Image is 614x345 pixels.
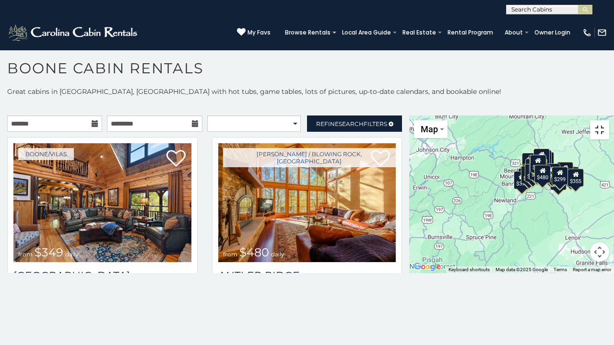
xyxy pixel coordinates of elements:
[524,164,541,182] div: $395
[13,143,191,262] img: Diamond Creek Lodge
[218,143,396,262] img: Antler Ridge
[280,26,335,39] a: Browse Rentals
[414,120,448,138] button: Change map style
[496,267,548,272] span: Map data ©2025 Google
[529,162,545,180] div: $225
[521,153,538,171] div: $635
[223,148,396,167] a: [PERSON_NAME] / Blowing Rock, [GEOGRAPHIC_DATA]
[218,269,396,282] a: Antler Ridge
[13,269,191,282] h3: Diamond Creek Lodge
[239,245,269,259] span: $480
[567,169,584,187] div: $355
[218,143,396,262] a: Antler Ridge from $480 daily
[13,143,191,262] a: Diamond Creek Lodge from $349 daily
[166,149,186,169] a: Add to favorites
[521,165,537,184] div: $325
[590,120,609,139] button: Toggle fullscreen view
[500,26,528,39] a: About
[7,23,140,42] img: White-1-2.png
[35,245,63,259] span: $349
[597,28,607,37] img: mail-regular-white.png
[590,242,609,262] button: Map camera controls
[443,26,498,39] a: Rental Program
[554,267,567,272] a: Terms (opens in new tab)
[223,251,237,258] span: from
[449,266,490,273] button: Keyboard shortcuts
[582,28,592,37] img: phone-regular-white.png
[538,152,554,170] div: $250
[307,115,402,132] a: RefineSearchFilters
[337,26,396,39] a: Local Area Guide
[65,251,79,258] span: daily
[412,261,443,273] img: Google
[339,120,364,127] span: Search
[530,155,546,173] div: $349
[248,28,271,37] span: My Favs
[533,148,550,166] div: $320
[316,120,387,127] span: Refine Filters
[412,261,443,273] a: Open this area in Google Maps (opens a new window)
[552,167,568,185] div: $299
[550,172,566,190] div: $350
[13,269,191,282] a: [GEOGRAPHIC_DATA]
[514,171,530,189] div: $375
[271,251,284,258] span: daily
[398,26,441,39] a: Real Estate
[534,164,551,183] div: $480
[421,124,438,134] span: Map
[557,162,573,180] div: $930
[18,251,33,258] span: from
[534,165,550,183] div: $315
[18,148,74,160] a: Boone/Vilas
[530,26,575,39] a: Owner Login
[544,163,560,181] div: $380
[237,28,271,37] a: My Favs
[573,267,611,272] a: Report a map error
